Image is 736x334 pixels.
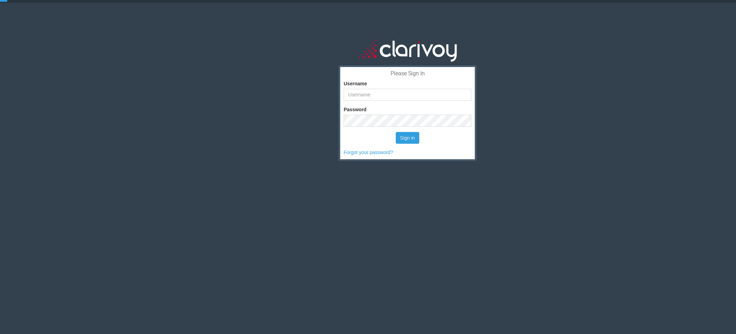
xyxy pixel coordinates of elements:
a: Forgot your password? [344,150,393,155]
label: Password [344,106,366,113]
img: clarivoy_whitetext_transbg.svg [359,38,457,63]
input: Username [344,89,471,101]
h3: Please Sign In [344,70,471,77]
label: Username [344,80,367,87]
button: Sign in [396,132,420,144]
